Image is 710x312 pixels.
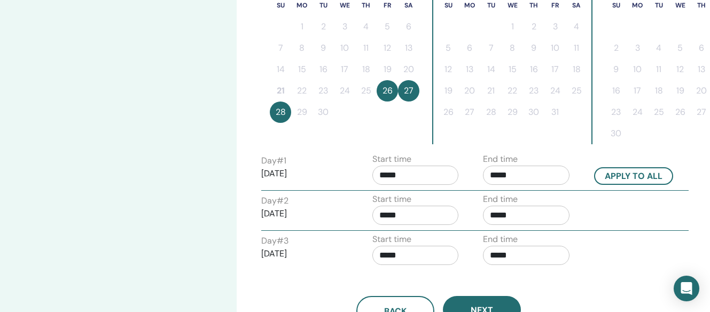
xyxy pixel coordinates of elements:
[648,37,669,59] button: 4
[398,59,419,80] button: 20
[261,207,348,220] p: [DATE]
[605,102,627,123] button: 23
[566,37,587,59] button: 11
[334,80,355,102] button: 24
[566,80,587,102] button: 25
[270,80,291,102] button: 21
[355,37,377,59] button: 11
[334,16,355,37] button: 3
[291,80,313,102] button: 22
[377,37,398,59] button: 12
[459,37,480,59] button: 6
[261,247,348,260] p: [DATE]
[270,102,291,123] button: 28
[669,59,691,80] button: 12
[669,102,691,123] button: 26
[372,233,411,246] label: Start time
[261,235,288,247] label: Day # 3
[544,16,566,37] button: 3
[483,193,518,206] label: End time
[270,59,291,80] button: 14
[605,59,627,80] button: 9
[438,102,459,123] button: 26
[438,59,459,80] button: 12
[544,102,566,123] button: 31
[480,59,502,80] button: 14
[502,102,523,123] button: 29
[291,102,313,123] button: 29
[502,59,523,80] button: 15
[355,80,377,102] button: 25
[669,80,691,102] button: 19
[544,37,566,59] button: 10
[313,102,334,123] button: 30
[438,37,459,59] button: 5
[523,16,544,37] button: 2
[605,123,627,144] button: 30
[291,16,313,37] button: 1
[398,37,419,59] button: 13
[544,59,566,80] button: 17
[566,59,587,80] button: 18
[270,37,291,59] button: 7
[502,16,523,37] button: 1
[648,80,669,102] button: 18
[398,80,419,102] button: 27
[459,102,480,123] button: 27
[261,194,288,207] label: Day # 2
[648,59,669,80] button: 11
[261,154,286,167] label: Day # 1
[291,59,313,80] button: 15
[313,80,334,102] button: 23
[377,80,398,102] button: 26
[372,193,411,206] label: Start time
[566,16,587,37] button: 4
[334,59,355,80] button: 17
[502,37,523,59] button: 8
[605,80,627,102] button: 16
[523,80,544,102] button: 23
[627,37,648,59] button: 3
[627,59,648,80] button: 10
[398,16,419,37] button: 6
[372,153,411,166] label: Start time
[594,167,673,185] button: Apply to all
[480,37,502,59] button: 7
[459,80,480,102] button: 20
[523,102,544,123] button: 30
[483,233,518,246] label: End time
[669,37,691,59] button: 5
[544,80,566,102] button: 24
[334,37,355,59] button: 10
[674,276,699,301] div: Open Intercom Messenger
[648,102,669,123] button: 25
[483,153,518,166] label: End time
[438,80,459,102] button: 19
[313,37,334,59] button: 9
[627,80,648,102] button: 17
[291,37,313,59] button: 8
[377,16,398,37] button: 5
[355,16,377,37] button: 4
[502,80,523,102] button: 22
[261,167,348,180] p: [DATE]
[523,37,544,59] button: 9
[459,59,480,80] button: 13
[627,102,648,123] button: 24
[313,59,334,80] button: 16
[377,59,398,80] button: 19
[480,102,502,123] button: 28
[355,59,377,80] button: 18
[523,59,544,80] button: 16
[605,37,627,59] button: 2
[480,80,502,102] button: 21
[313,16,334,37] button: 2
